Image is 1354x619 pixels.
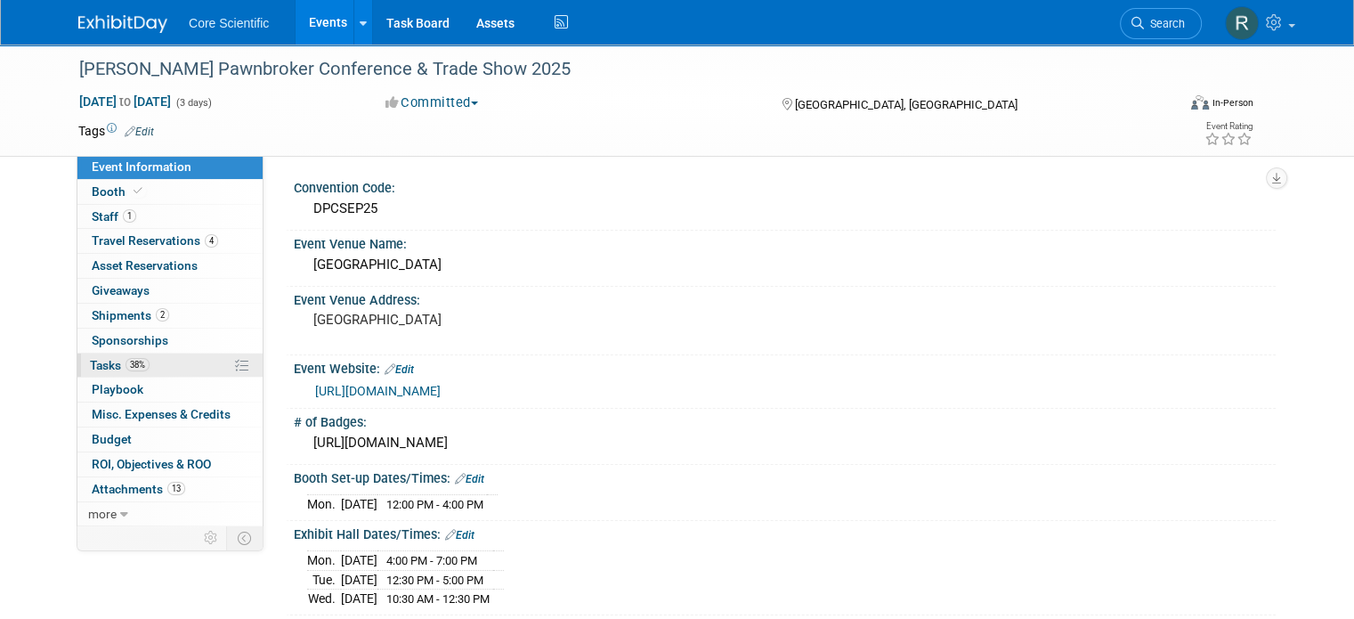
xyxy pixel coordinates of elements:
[134,186,142,196] i: Booth reservation complete
[294,521,1276,544] div: Exhibit Hall Dates/Times:
[77,155,263,179] a: Event Information
[386,592,490,606] span: 10:30 AM - 12:30 PM
[386,554,477,567] span: 4:00 PM - 7:00 PM
[1191,95,1209,110] img: Format-Inperson.png
[92,233,218,248] span: Travel Reservations
[77,205,263,229] a: Staff1
[1225,6,1259,40] img: Rachel Wolff
[92,407,231,421] span: Misc. Expenses & Credits
[189,16,269,30] span: Core Scientific
[78,94,172,110] span: [DATE] [DATE]
[445,529,474,542] a: Edit
[77,229,263,253] a: Travel Reservations4
[92,258,198,273] span: Asset Reservations
[92,159,191,174] span: Event Information
[77,452,263,476] a: ROI, Objectives & ROO
[92,308,169,322] span: Shipments
[307,251,1262,279] div: [GEOGRAPHIC_DATA]
[294,355,1276,379] div: Event Website:
[78,122,154,140] td: Tags
[92,333,168,347] span: Sponsorships
[307,195,1262,223] div: DPCSEP25
[126,358,150,371] span: 38%
[77,428,263,452] a: Budget
[386,574,483,587] span: 12:30 PM - 5:00 PM
[307,551,341,571] td: Mon.
[313,312,684,328] pre: [GEOGRAPHIC_DATA]
[123,209,136,223] span: 1
[385,363,414,376] a: Edit
[1144,17,1185,30] span: Search
[294,231,1276,253] div: Event Venue Name:
[125,126,154,138] a: Edit
[315,384,441,398] a: [URL][DOMAIN_NAME]
[77,304,263,328] a: Shipments2
[205,234,218,248] span: 4
[92,482,185,496] span: Attachments
[1204,122,1253,131] div: Event Rating
[386,498,483,511] span: 12:00 PM - 4:00 PM
[341,495,377,514] td: [DATE]
[156,308,169,322] span: 2
[92,382,143,396] span: Playbook
[77,477,263,501] a: Attachments13
[77,502,263,526] a: more
[307,570,341,590] td: Tue.
[341,590,377,608] td: [DATE]
[307,495,341,514] td: Mon.
[92,184,146,199] span: Booth
[77,329,263,353] a: Sponsorships
[92,283,150,297] span: Giveaways
[88,507,117,521] span: more
[379,94,485,112] button: Committed
[294,409,1276,431] div: # of Badges:
[77,180,263,204] a: Booth
[341,551,377,571] td: [DATE]
[92,432,132,446] span: Budget
[307,429,1262,457] div: [URL][DOMAIN_NAME]
[90,358,150,372] span: Tasks
[294,465,1276,488] div: Booth Set-up Dates/Times:
[455,473,484,485] a: Edit
[294,287,1276,309] div: Event Venue Address:
[167,482,185,495] span: 13
[341,570,377,590] td: [DATE]
[77,378,263,402] a: Playbook
[77,279,263,303] a: Giveaways
[92,457,211,471] span: ROI, Objectives & ROO
[77,254,263,278] a: Asset Reservations
[77,354,263,378] a: Tasks38%
[78,15,167,33] img: ExhibitDay
[1080,93,1253,119] div: Event Format
[307,590,341,608] td: Wed.
[1212,96,1253,110] div: In-Person
[92,209,136,224] span: Staff
[73,53,1154,86] div: [PERSON_NAME] Pawnbroker Conference & Trade Show 2025
[1120,8,1202,39] a: Search
[77,403,263,427] a: Misc. Expenses & Credits
[117,94,134,109] span: to
[294,175,1276,197] div: Convention Code:
[795,98,1018,111] span: [GEOGRAPHIC_DATA], [GEOGRAPHIC_DATA]
[227,526,264,550] td: Toggle Event Tabs
[196,526,227,550] td: Personalize Event Tab Strip
[174,97,212,109] span: (3 days)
